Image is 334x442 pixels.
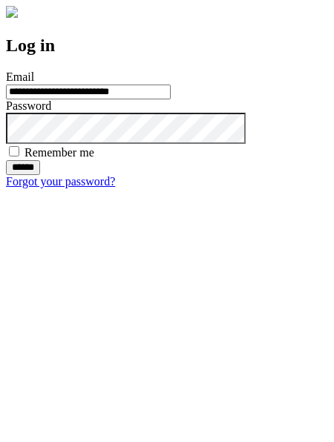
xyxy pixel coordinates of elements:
[6,175,115,188] a: Forgot your password?
[6,36,328,56] h2: Log in
[6,70,34,83] label: Email
[6,99,51,112] label: Password
[24,146,94,159] label: Remember me
[6,6,18,18] img: logo-4e3dc11c47720685a147b03b5a06dd966a58ff35d612b21f08c02c0306f2b779.png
